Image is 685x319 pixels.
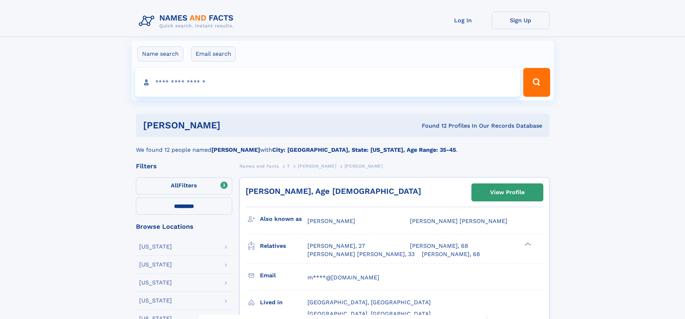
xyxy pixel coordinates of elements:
[307,250,415,258] a: [PERSON_NAME] [PERSON_NAME], 33
[246,187,421,196] a: [PERSON_NAME], Age [DEMOGRAPHIC_DATA]
[136,12,239,31] img: Logo Names and Facts
[239,161,279,170] a: Names and Facts
[287,161,290,170] a: T
[137,46,183,61] label: Name search
[136,177,232,195] label: Filters
[211,146,260,153] b: [PERSON_NAME]
[260,269,307,282] h3: Email
[139,262,172,268] div: [US_STATE]
[139,244,172,250] div: [US_STATE]
[171,182,178,189] span: All
[143,121,321,130] h1: [PERSON_NAME]
[136,137,549,154] div: We found 12 people named with .
[492,12,549,29] a: Sign Up
[139,298,172,304] div: [US_STATE]
[307,299,431,306] span: [GEOGRAPHIC_DATA], [GEOGRAPHIC_DATA]
[307,310,431,317] span: [GEOGRAPHIC_DATA], [GEOGRAPHIC_DATA]
[260,240,307,252] h3: Relatives
[523,242,531,247] div: ❯
[260,296,307,309] h3: Lived in
[298,164,336,169] span: [PERSON_NAME]
[260,213,307,225] h3: Also known as
[287,164,290,169] span: T
[307,218,355,224] span: [PERSON_NAME]
[472,184,543,201] a: View Profile
[307,242,365,250] a: [PERSON_NAME], 27
[422,250,480,258] a: [PERSON_NAME], 68
[139,280,172,286] div: [US_STATE]
[321,122,542,130] div: Found 12 Profiles In Our Records Database
[410,242,468,250] a: [PERSON_NAME], 68
[523,68,550,97] button: Search Button
[410,218,507,224] span: [PERSON_NAME] [PERSON_NAME]
[434,12,492,29] a: Log In
[135,68,520,97] input: search input
[136,163,232,169] div: Filters
[298,161,336,170] a: [PERSON_NAME]
[490,184,525,201] div: View Profile
[344,164,383,169] span: [PERSON_NAME]
[272,146,456,153] b: City: [GEOGRAPHIC_DATA], State: [US_STATE], Age Range: 35-45
[136,223,232,230] div: Browse Locations
[191,46,236,61] label: Email search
